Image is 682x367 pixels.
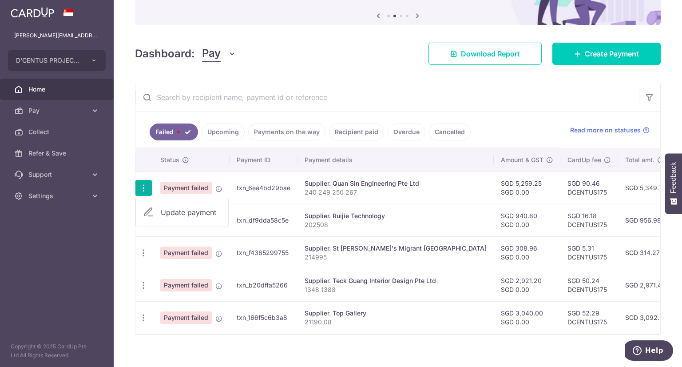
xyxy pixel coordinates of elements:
[560,204,618,236] td: SGD 16.18 DCENTUS175
[160,156,179,164] span: Status
[230,204,297,236] td: txn_df9dda58c5e
[570,126,650,135] a: Read more on statuses
[135,83,639,112] input: Search by recipient name, payment id or reference
[585,48,639,59] span: Create Payment
[28,106,87,115] span: Pay
[552,43,661,65] a: Create Payment
[230,236,297,269] td: txn_f4365299755
[388,124,425,140] a: Overdue
[305,211,487,220] div: Supplier. Ruijie Technology
[329,124,384,140] a: Recipient paid
[248,124,325,140] a: Payments on the way
[150,124,198,140] a: Failed
[461,48,520,59] span: Download Report
[618,204,674,236] td: SGD 956.98
[28,128,87,136] span: Collect
[297,148,494,172] th: Payment details
[494,301,560,334] td: SGD 3,040.00 SGD 0.00
[305,220,487,229] p: 202508
[160,247,212,259] span: Payment failed
[560,236,618,269] td: SGD 5.31 DCENTUS175
[618,301,674,334] td: SGD 3,092.29
[202,124,245,140] a: Upcoming
[560,301,618,334] td: SGD 52.29 DCENTUS175
[11,7,54,18] img: CardUp
[28,85,87,94] span: Home
[665,153,682,214] button: Feedback - Show survey
[670,162,678,193] span: Feedback
[305,285,487,294] p: 1348 1388
[305,318,487,327] p: 21190 08
[429,124,471,140] a: Cancelled
[202,45,236,62] button: Pay
[160,182,212,194] span: Payment failed
[560,172,618,204] td: SGD 90.46 DCENTUS175
[8,50,106,71] button: D'CENTUS PROJECTS PTE. LTD.
[160,279,212,291] span: Payment failed
[618,269,674,301] td: SGD 2,971.44
[560,269,618,301] td: SGD 50.24 DCENTUS175
[230,172,297,204] td: txn_6ea4bd29bae
[305,244,487,253] div: Supplier. St [PERSON_NAME]'s Migrant [GEOGRAPHIC_DATA]
[494,204,560,236] td: SGD 940.80 SGD 0.00
[14,31,99,40] p: [PERSON_NAME][EMAIL_ADDRESS][DOMAIN_NAME]
[494,269,560,301] td: SGD 2,921.20 SGD 0.00
[230,148,297,172] th: Payment ID
[305,276,487,285] div: Supplier. Teck Guang Interior Design Pte Ltd
[567,156,601,164] span: CardUp fee
[305,253,487,262] p: 214995
[494,172,560,204] td: SGD 5,259.25 SGD 0.00
[135,198,229,227] ul: Pay
[494,236,560,269] td: SGD 308.96 SGD 0.00
[305,309,487,318] div: Supplier. Top Gallery
[305,188,487,197] p: 240 249 250 267
[28,191,87,200] span: Settings
[618,236,674,269] td: SGD 314.27
[305,179,487,188] div: Supplier. Quan Sin Engineering Pte Ltd
[135,46,195,62] h4: Dashboard:
[28,170,87,179] span: Support
[230,301,297,334] td: txn_166f5c6b3a8
[618,172,674,204] td: SGD 5,349.71
[160,311,212,324] span: Payment failed
[501,156,543,164] span: Amount & GST
[428,43,542,65] a: Download Report
[230,269,297,301] td: txn_b20dffa5266
[28,149,87,158] span: Refer & Save
[16,56,82,65] span: D'CENTUS PROJECTS PTE. LTD.
[625,156,654,164] span: Total amt.
[202,45,221,62] span: Pay
[625,340,673,363] iframe: Opens a widget where you can find more information
[570,126,641,135] span: Read more on statuses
